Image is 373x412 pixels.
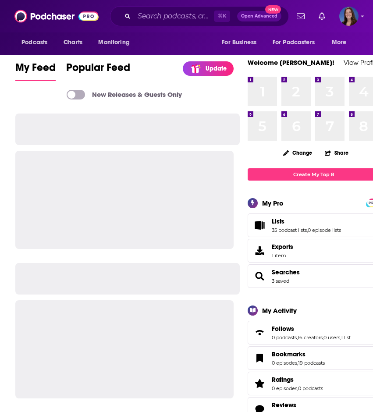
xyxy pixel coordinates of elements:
[214,11,230,22] span: ⌘ K
[293,9,308,24] a: Show notifications dropdown
[278,147,317,158] button: Change
[67,90,182,99] a: New Releases & Guests Only
[272,243,293,251] span: Exports
[248,58,334,67] a: Welcome [PERSON_NAME]!
[272,401,296,409] span: Reviews
[272,350,325,358] a: Bookmarks
[251,352,268,364] a: Bookmarks
[110,6,289,26] div: Search podcasts, credits, & more...
[98,36,129,49] span: Monitoring
[308,227,341,233] a: 0 episode lists
[272,217,284,225] span: Lists
[272,350,306,358] span: Bookmarks
[183,61,234,76] a: Update
[272,360,297,366] a: 0 episodes
[64,36,82,49] span: Charts
[272,376,323,384] a: Ratings
[297,334,298,341] span: ,
[272,325,294,333] span: Follows
[307,227,308,233] span: ,
[340,334,341,341] span: ,
[272,252,293,259] span: 1 item
[262,306,297,315] div: My Activity
[251,270,268,282] a: Searches
[15,61,56,81] a: My Feed
[298,334,323,341] a: 16 creators
[332,36,347,49] span: More
[324,144,349,161] button: Share
[272,376,294,384] span: Ratings
[315,9,329,24] a: Show notifications dropdown
[262,199,284,207] div: My Pro
[237,11,281,21] button: Open AdvancedNew
[298,385,323,391] a: 0 podcasts
[272,217,341,225] a: Lists
[222,36,256,49] span: For Business
[267,34,327,51] button: open menu
[323,334,323,341] span: ,
[251,245,268,257] span: Exports
[341,334,351,341] a: 1 list
[92,34,141,51] button: open menu
[251,327,268,339] a: Follows
[21,36,47,49] span: Podcasts
[339,7,359,26] img: User Profile
[15,61,56,79] span: My Feed
[272,385,297,391] a: 0 episodes
[273,36,315,49] span: For Podcasters
[339,7,359,26] span: Logged in as emmadonovan
[66,61,130,81] a: Popular Feed
[339,7,359,26] button: Show profile menu
[58,34,88,51] a: Charts
[66,61,130,79] span: Popular Feed
[251,219,268,231] a: Lists
[272,334,297,341] a: 0 podcasts
[216,34,267,51] button: open menu
[15,34,59,51] button: open menu
[14,8,99,25] img: Podchaser - Follow, Share and Rate Podcasts
[297,360,298,366] span: ,
[241,14,277,18] span: Open Advanced
[265,5,281,14] span: New
[272,401,323,409] a: Reviews
[206,65,227,72] p: Update
[297,385,298,391] span: ,
[272,227,307,233] a: 35 podcast lists
[326,34,358,51] button: open menu
[323,334,340,341] a: 0 users
[272,278,289,284] a: 3 saved
[272,268,300,276] a: Searches
[298,360,325,366] a: 19 podcasts
[272,325,351,333] a: Follows
[134,9,214,23] input: Search podcasts, credits, & more...
[251,377,268,390] a: Ratings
